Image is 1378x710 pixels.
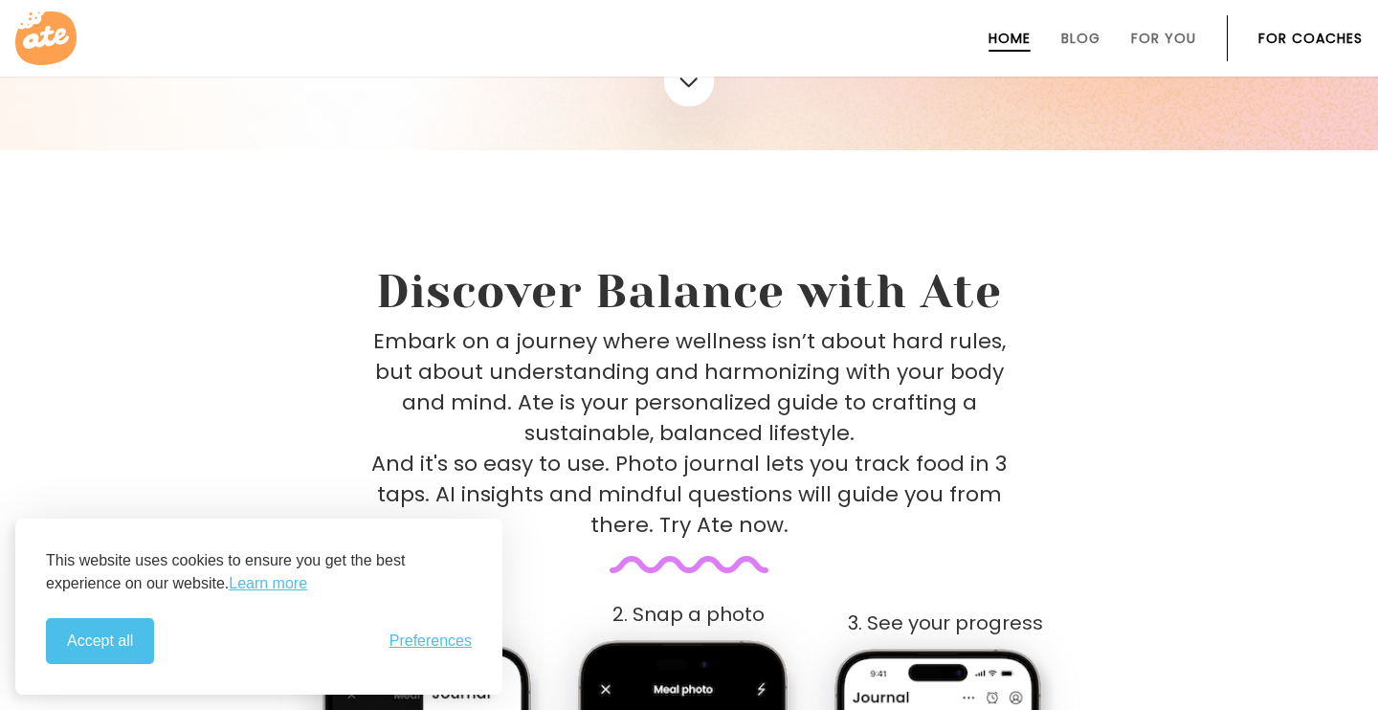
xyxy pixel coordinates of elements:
[229,572,307,595] a: Learn more
[371,326,1007,541] p: Embark on a journey where wellness isn’t about hard rules, but about understanding and harmonizin...
[1258,31,1363,46] a: For Coaches
[1131,31,1196,46] a: For You
[389,632,472,650] span: Preferences
[989,31,1031,46] a: Home
[46,618,154,664] button: Accept all cookies
[222,265,1156,319] h2: Discover Balance with Ate
[1061,31,1100,46] a: Blog
[46,549,472,595] p: This website uses cookies to ensure you get the best experience on our website.
[819,612,1072,634] div: 3. See your progress
[563,604,815,626] div: 2. Snap a photo
[389,632,472,650] button: Toggle preferences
